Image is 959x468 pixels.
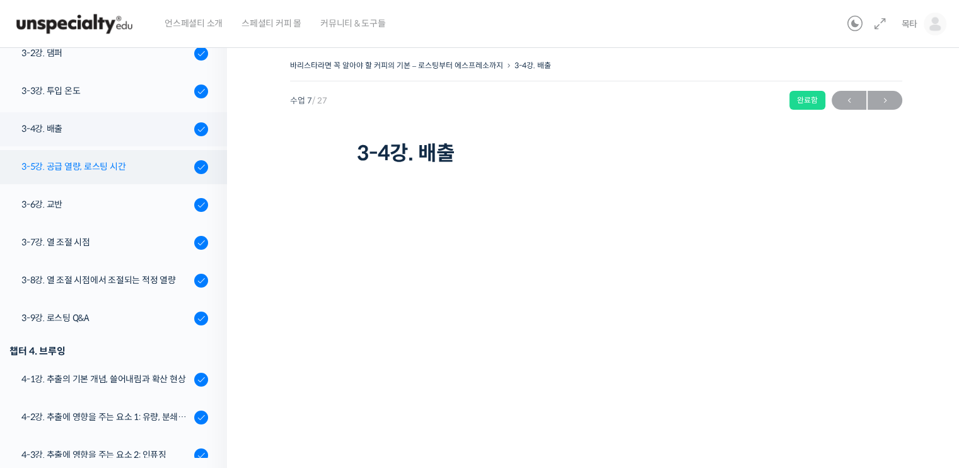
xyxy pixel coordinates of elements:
a: ←이전 [832,91,866,110]
span: 홈 [40,382,47,392]
div: 3-5강. 공급 열량, 로스팅 시간 [21,160,190,173]
div: 4-3강. 추출에 영향을 주는 요소 2: 인퓨징 [21,448,190,462]
a: 다음→ [868,91,902,110]
div: 3-4강. 배출 [21,122,190,136]
a: 바리스타라면 꼭 알아야 할 커피의 기본 – 로스팅부터 에스프레소까지 [290,61,503,70]
span: 설정 [195,382,210,392]
div: 3-8강. 열 조절 시점에서 조절되는 적정 열량 [21,273,190,287]
div: 3-2강. 댐퍼 [21,46,190,60]
a: 3-4강. 배출 [514,61,551,70]
div: 4-2강. 추출에 영향을 주는 요소 1: 유량, 분쇄도, 교반 [21,410,190,424]
div: 3-3강. 투입 온도 [21,84,190,98]
span: ← [832,92,866,109]
span: 목타 [901,18,917,30]
a: 홈 [4,363,83,395]
span: 대화 [115,383,131,393]
div: 4-1강. 추출의 기본 개념, 쓸어내림과 확산 현상 [21,372,190,386]
h1: 3-4강. 배출 [357,141,836,165]
div: 3-6강. 교반 [21,197,190,211]
div: 3-7강. 열 조절 시점 [21,235,190,249]
a: 설정 [163,363,242,395]
span: → [868,92,902,109]
div: 완료함 [789,91,825,110]
div: 3-9강. 로스팅 Q&A [21,311,190,325]
a: 대화 [83,363,163,395]
span: 수업 7 [290,97,327,105]
span: / 27 [312,95,327,106]
div: 챕터 4. 브루잉 [9,342,208,360]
